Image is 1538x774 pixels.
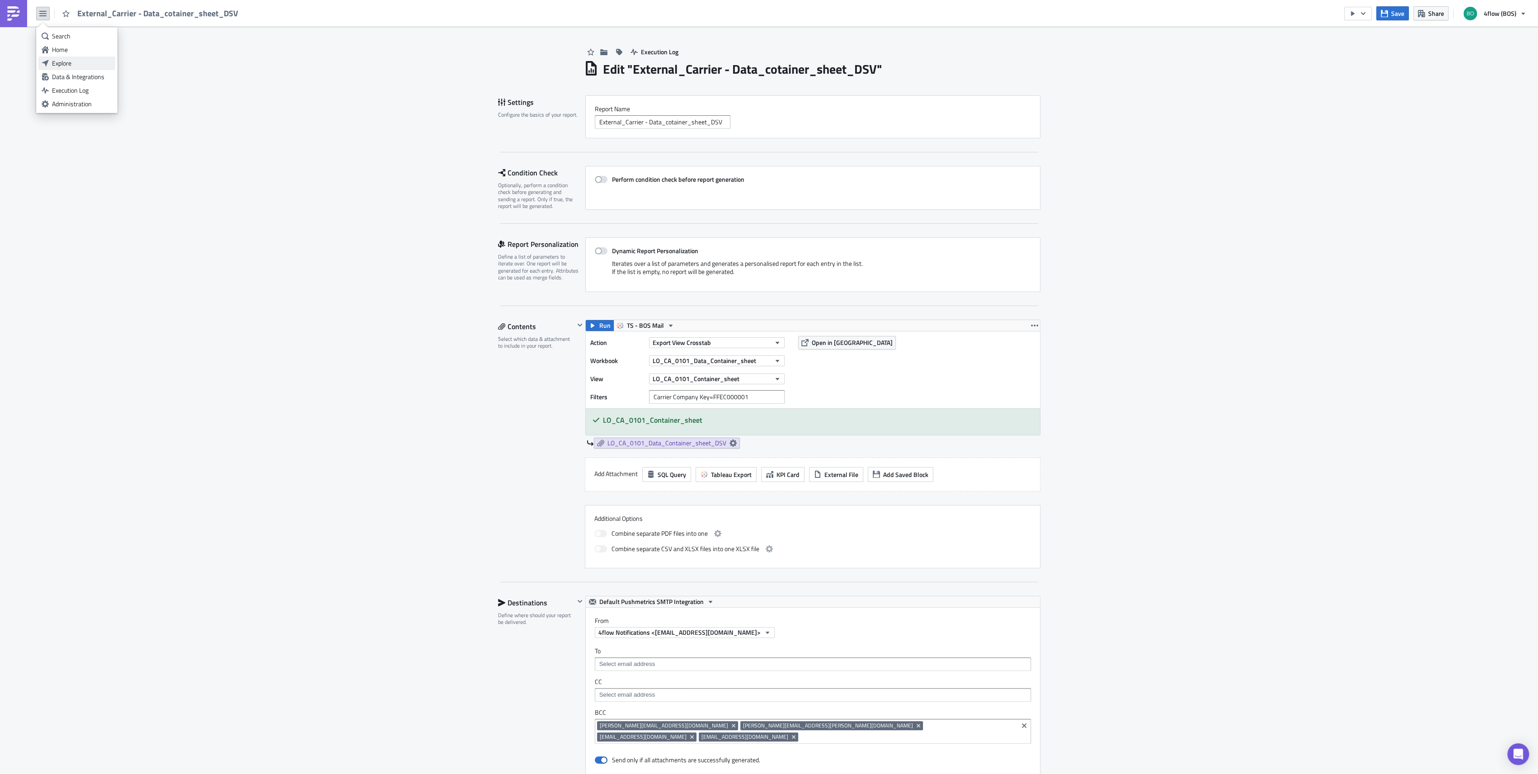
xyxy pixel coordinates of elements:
[798,336,896,349] button: Open in [GEOGRAPHIC_DATA]
[711,470,752,479] span: Tableau Export
[1376,6,1409,20] button: Save
[649,337,785,348] button: Export View Crosstab
[883,470,928,479] span: Add Saved Block
[595,260,1031,283] div: Iterates over a list of parameters and generates a personalised report for each entry in the list...
[595,708,1031,717] label: BCC
[590,390,644,404] label: Filters
[649,390,785,404] input: Filter1=Value1&...
[52,45,112,54] div: Home
[590,336,644,349] label: Action
[52,59,112,68] div: Explore
[607,439,726,447] span: LO_CA_0101_Data_Container_sheet_DSV
[6,6,21,21] img: PushMetrics
[599,596,704,607] span: Default Pushmetrics SMTP Integration
[641,47,678,57] span: Execution Log
[4,14,432,21] p: please find attached the daily container data for the invoicing tool.
[595,617,1040,625] label: From
[498,111,579,118] div: Configure the basics of your report.
[730,721,738,730] button: Remove Tag
[649,373,785,384] button: LO_CA_0101_Container_sheet
[498,335,574,349] div: Select which data & attachment to include in your report.
[642,467,691,482] button: SQL Query
[498,253,579,281] div: Define a list of parameters to iterate over. One report will be generated for each entry. Attribu...
[595,647,1031,655] label: To
[701,733,788,741] span: [EMAIL_ADDRESS][DOMAIN_NAME]
[52,99,112,109] div: Administration
[594,438,740,448] a: LO_CA_0101_Data_Container_sheet_DSV
[594,467,638,481] label: Add Attachment
[498,166,585,179] div: Condition Check
[868,467,933,482] button: Add Saved Block
[611,543,759,554] span: Combine separate CSV and XLSX files into one XLSX file
[743,722,913,729] span: [PERSON_NAME][EMAIL_ADDRESS][PERSON_NAME][DOMAIN_NAME]
[597,660,1028,669] input: Select em ail add ress
[600,722,728,729] span: [PERSON_NAME][EMAIL_ADDRESS][DOMAIN_NAME]
[1484,9,1516,18] span: 4flow (BOS)
[612,246,698,255] strong: Dynamic Report Personalization
[653,374,739,383] span: LO_CA_0101_Container_sheet
[52,86,112,95] div: Execution Log
[653,338,711,347] span: Export View Crosstab
[776,470,800,479] span: KPI Card
[498,182,579,210] div: Optionally, perform a condition check before generating and sending a report. Only if true, the r...
[1428,9,1444,18] span: Share
[824,470,858,479] span: External File
[600,733,687,741] span: [EMAIL_ADDRESS][DOMAIN_NAME]
[52,72,112,81] div: Data & Integrations
[790,732,798,741] button: Remove Tag
[586,596,717,607] button: Default Pushmetrics SMTP Integration
[1463,6,1478,21] img: Avatar
[658,470,686,479] span: SQL Query
[1458,4,1531,24] button: 4flow (BOS)
[4,41,432,48] p: Kind regards
[594,514,1031,523] label: Additional Options
[498,320,574,333] div: Contents
[696,467,757,482] button: Tableau Export
[1019,720,1030,731] button: Clear selected items
[597,690,1028,699] input: Select em ail add ress
[612,175,744,184] strong: Perform condition check before report generation
[688,732,696,741] button: Remove Tag
[595,105,1031,113] label: Report Nam﻿e
[574,596,585,607] button: Hide content
[1507,743,1529,765] div: Open Intercom Messenger
[627,320,664,331] span: TS - BOS Mail
[915,721,923,730] button: Remove Tag
[812,338,893,347] span: Open in [GEOGRAPHIC_DATA]
[761,467,804,482] button: KPI Card
[603,61,882,77] h1: Edit " External_Carrier - Data_cotainer_sheet_DSV "
[498,612,574,626] div: Define where should your report be delivered.
[595,678,1031,686] label: CC
[586,320,614,331] button: Run
[77,8,239,19] span: External_Carrier - Data_cotainer_sheet_DSV
[498,596,574,609] div: Destinations
[649,355,785,366] button: LO_CA_0101_Data_Container_sheet
[590,354,644,368] label: Workbook
[4,24,432,38] p: This is an automated email. Please don't reply to this. In case of questions do not hesitate to c...
[498,237,585,251] div: Report Personalization
[595,627,775,638] button: 4flow Notifications <[EMAIL_ADDRESS][DOMAIN_NAME]>
[598,628,761,637] span: 4flow Notifications <[EMAIL_ADDRESS][DOMAIN_NAME]>
[613,320,677,331] button: TS - BOS Mail
[1413,6,1449,20] button: Share
[603,416,1033,424] h5: LO_CA_0101_Container_sheet
[4,4,432,11] p: Hello together,
[611,528,708,539] span: Combine separate PDF files into one
[1391,9,1404,18] span: Save
[4,4,432,58] body: Rich Text Area. Press ALT-0 for help.
[574,320,585,330] button: Hide content
[4,51,432,58] p: Your 4flow team
[590,372,644,386] label: View
[599,320,611,331] span: Run
[52,32,112,41] div: Search
[498,95,585,109] div: Settings
[612,756,760,764] div: Send only if all attachments are successfully generated.
[653,356,756,365] span: LO_CA_0101_Data_Container_sheet
[809,467,863,482] button: External File
[626,45,683,59] button: Execution Log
